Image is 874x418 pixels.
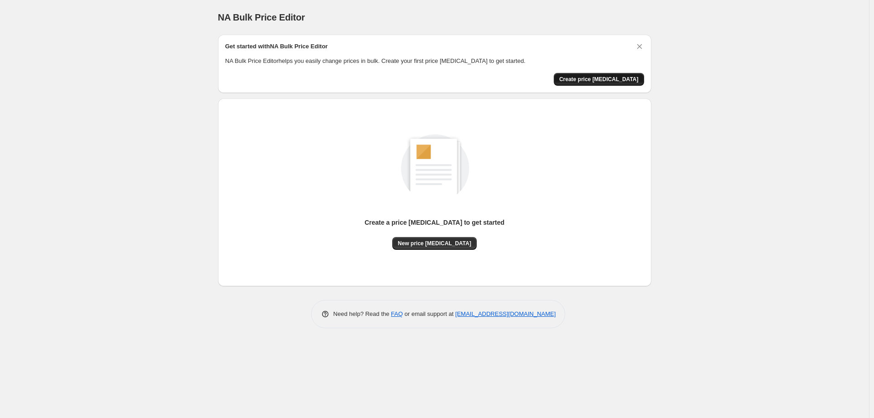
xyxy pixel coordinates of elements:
[391,310,403,317] a: FAQ
[554,73,644,86] button: Create price change job
[398,240,471,247] span: New price [MEDICAL_DATA]
[455,310,556,317] a: [EMAIL_ADDRESS][DOMAIN_NAME]
[225,57,644,66] p: NA Bulk Price Editor helps you easily change prices in bulk. Create your first price [MEDICAL_DAT...
[403,310,455,317] span: or email support at
[218,12,305,22] span: NA Bulk Price Editor
[364,218,505,227] p: Create a price [MEDICAL_DATA] to get started
[392,237,477,250] button: New price [MEDICAL_DATA]
[225,42,328,51] h2: Get started with NA Bulk Price Editor
[559,76,639,83] span: Create price [MEDICAL_DATA]
[635,42,644,51] button: Dismiss card
[333,310,391,317] span: Need help? Read the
